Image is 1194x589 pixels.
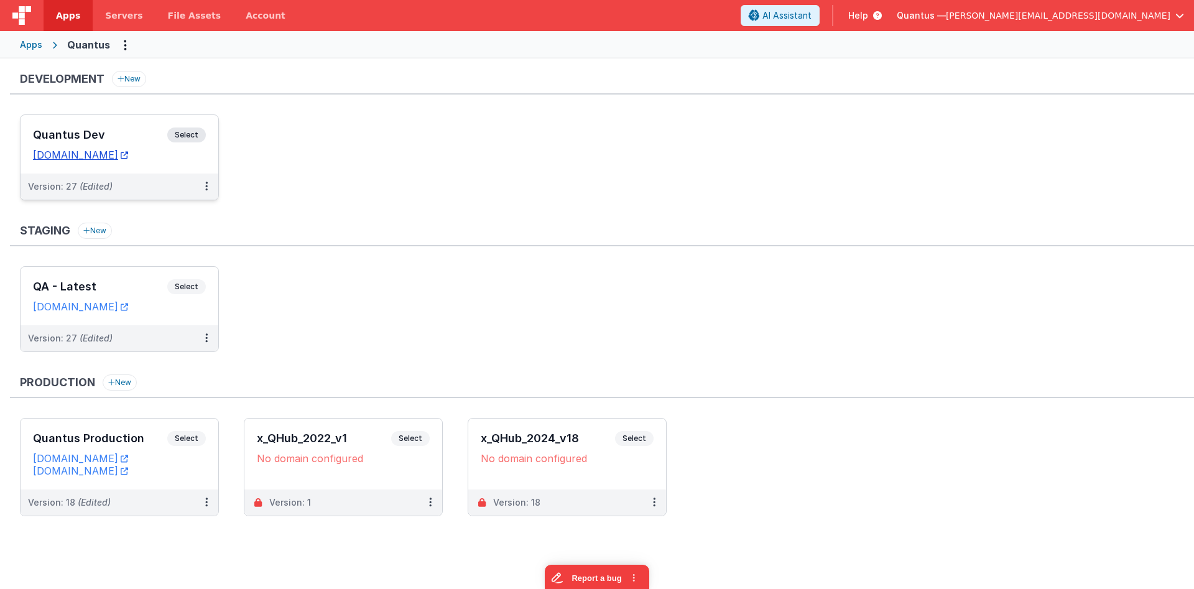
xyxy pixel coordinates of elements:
span: Select [615,431,654,446]
span: Select [167,279,206,294]
div: No domain configured [257,452,430,465]
a: [DOMAIN_NAME] [33,149,128,161]
span: Quantus — [897,9,946,22]
button: Quantus — [PERSON_NAME][EMAIL_ADDRESS][DOMAIN_NAME] [897,9,1184,22]
span: Select [167,128,206,142]
span: (Edited) [78,497,111,508]
div: Version: 27 [28,332,113,345]
h3: Quantus Production [33,432,167,445]
h3: Staging [20,225,70,237]
h3: Development [20,73,104,85]
div: Version: 18 [28,496,111,509]
span: (Edited) [80,333,113,343]
h3: QA - Latest [33,281,167,293]
span: [PERSON_NAME][EMAIL_ADDRESS][DOMAIN_NAME] [946,9,1170,22]
span: Apps [56,9,80,22]
a: [DOMAIN_NAME] [33,300,128,313]
h3: Quantus Dev [33,129,167,141]
span: File Assets [168,9,221,22]
button: New [103,374,137,391]
div: Apps [20,39,42,51]
a: [DOMAIN_NAME] [33,465,128,477]
span: (Edited) [80,181,113,192]
div: Version: 27 [28,180,113,193]
div: Version: 18 [493,496,540,509]
button: Options [115,35,135,55]
button: New [78,223,112,239]
span: Servers [105,9,142,22]
h3: x_QHub_2024_v18 [481,432,615,445]
button: AI Assistant [741,5,820,26]
span: Help [848,9,868,22]
h3: x_QHub_2022_v1 [257,432,391,445]
span: Select [167,431,206,446]
span: AI Assistant [762,9,812,22]
h3: Production [20,376,95,389]
div: No domain configured [481,452,654,465]
div: Version: 1 [269,496,311,509]
a: [DOMAIN_NAME] [33,452,128,465]
span: Select [391,431,430,446]
div: Quantus [67,37,110,52]
button: New [112,71,146,87]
